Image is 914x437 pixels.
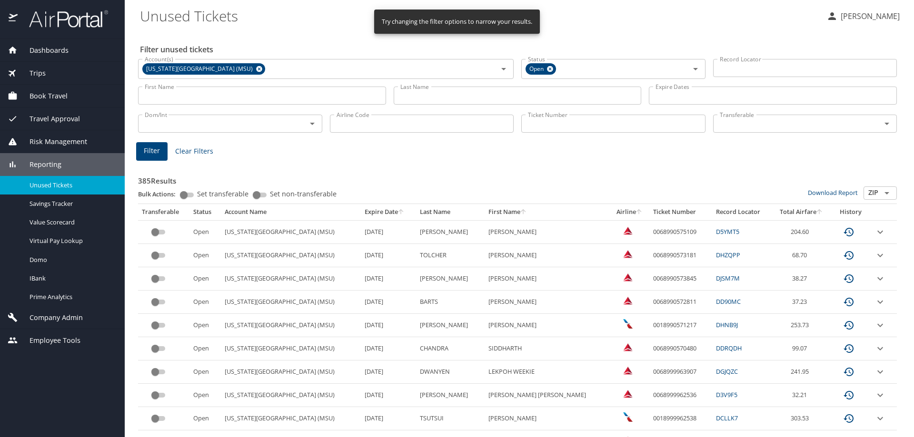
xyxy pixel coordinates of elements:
td: Open [189,267,221,291]
td: [US_STATE][GEOGRAPHIC_DATA] (MSU) [221,267,361,291]
span: Filter [144,145,160,157]
button: Open [306,117,319,130]
span: Set transferable [197,191,248,197]
span: Value Scorecard [30,218,113,227]
img: American Airlines [623,412,633,422]
td: 241.95 [772,360,831,384]
button: sort [520,209,527,215]
th: Total Airfare [772,204,831,220]
th: Record Locator [712,204,772,220]
td: [DATE] [361,360,416,384]
a: DDRQDH [716,344,742,352]
button: Open [880,186,894,200]
td: [DATE] [361,337,416,360]
a: DHNB9J [716,320,738,329]
td: [PERSON_NAME] [485,291,610,314]
span: Virtual Pay Lookup [30,236,113,245]
td: Open [189,220,221,243]
td: [US_STATE][GEOGRAPHIC_DATA] (MSU) [221,384,361,407]
th: Last Name [416,204,485,220]
span: Clear Filters [175,146,213,157]
td: 68.70 [772,244,831,267]
th: First Name [485,204,610,220]
button: Open [497,62,510,76]
span: Book Travel [18,91,68,101]
td: SIDDHARTH [485,337,610,360]
td: [DATE] [361,384,416,407]
td: [PERSON_NAME] [485,407,610,430]
button: sort [816,209,823,215]
td: [PERSON_NAME] [485,220,610,243]
td: [PERSON_NAME] [485,314,610,337]
td: [PERSON_NAME] [485,244,610,267]
span: Employee Tools [18,335,80,346]
th: Account Name [221,204,361,220]
span: Unused Tickets [30,181,113,190]
td: 0018999962538 [649,407,713,430]
td: [US_STATE][GEOGRAPHIC_DATA] (MSU) [221,291,361,314]
td: [PERSON_NAME] [416,384,485,407]
img: Delta Airlines [623,389,633,398]
a: DGJQZC [716,367,738,376]
span: IBank [30,274,113,283]
td: [PERSON_NAME] [485,267,610,291]
button: expand row [874,226,886,238]
td: Open [189,244,221,267]
a: DJSM7M [716,274,740,282]
h3: 385 Results [138,170,897,186]
td: [PERSON_NAME] [416,267,485,291]
button: expand row [874,343,886,354]
span: Travel Approval [18,114,80,124]
td: 0068990573181 [649,244,713,267]
td: DWANYEN [416,360,485,384]
td: TOLCHER [416,244,485,267]
span: Domo [30,255,113,264]
td: [US_STATE][GEOGRAPHIC_DATA] (MSU) [221,337,361,360]
td: 303.53 [772,407,831,430]
a: DD90MC [716,297,741,306]
td: [PERSON_NAME] [416,314,485,337]
p: [PERSON_NAME] [838,10,900,22]
button: expand row [874,250,886,261]
img: Delta Airlines [623,272,633,282]
button: sort [398,209,405,215]
td: Open [189,384,221,407]
th: History [831,204,871,220]
td: BARTS [416,291,485,314]
span: Risk Management [18,136,87,147]
td: [DATE] [361,291,416,314]
td: 99.07 [772,337,831,360]
h1: Unused Tickets [140,1,819,30]
button: Open [880,117,894,130]
td: [DATE] [361,244,416,267]
span: [US_STATE][GEOGRAPHIC_DATA] (MSU) [142,64,258,74]
img: icon-airportal.png [9,10,19,28]
td: [US_STATE][GEOGRAPHIC_DATA] (MSU) [221,407,361,430]
td: 0068990572811 [649,291,713,314]
span: Savings Tracker [30,199,113,208]
img: airportal-logo.png [19,10,108,28]
span: Dashboards [18,45,69,56]
td: 32.21 [772,384,831,407]
button: Filter [136,142,168,161]
button: expand row [874,273,886,284]
td: 37.23 [772,291,831,314]
td: LEKPOH WEEKIE [485,360,610,384]
a: DHZQPP [716,251,740,259]
td: 0068990575109 [649,220,713,243]
td: Open [189,360,221,384]
td: [DATE] [361,267,416,291]
div: Transferable [142,208,186,216]
td: [DATE] [361,407,416,430]
td: [DATE] [361,314,416,337]
span: Set non-transferable [270,191,337,197]
button: sort [636,209,643,215]
span: Trips [18,68,46,78]
span: Prime Analytics [30,292,113,301]
h2: Filter unused tickets [140,42,899,57]
td: [PERSON_NAME] [416,220,485,243]
th: Airline [610,204,649,220]
th: Expire Date [361,204,416,220]
div: [US_STATE][GEOGRAPHIC_DATA] (MSU) [142,63,265,75]
div: Open [526,63,556,75]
